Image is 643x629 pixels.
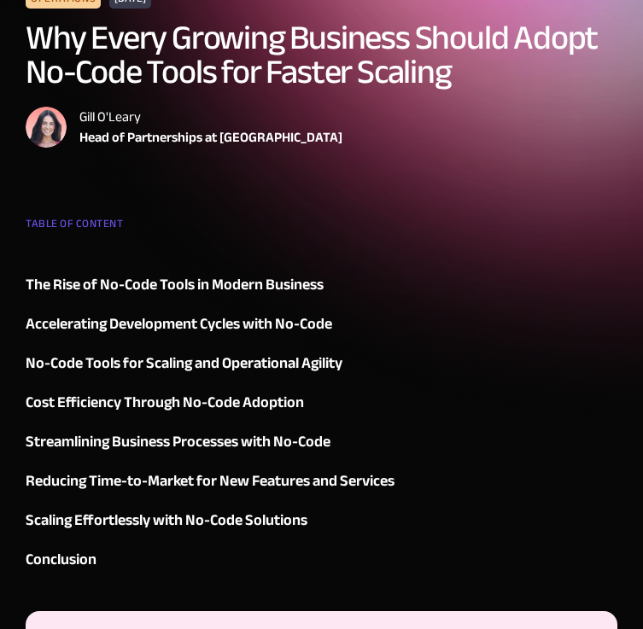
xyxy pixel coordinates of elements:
a: Accelerating Development Cycles with No-Code [26,312,617,337]
div: Conclusion [26,547,96,573]
div: Cost Efficiency Through No-Code Adoption [26,390,304,416]
div: No-Code Tools for Scaling and Operational Agility [26,351,342,376]
a: Scaling Effortlessly with No-Code Solutions [26,508,617,533]
div: TABLE OF CONTENT [26,211,617,245]
div: Streamlining Business Processes with No-Code [26,429,330,455]
a: The Rise of No-Code Tools in Modern Business [26,272,617,298]
div: Scaling Effortlessly with No-Code Solutions [26,508,307,533]
a: No-Code Tools for Scaling and Operational Agility [26,351,617,376]
a: Cost Efficiency Through No-Code Adoption [26,390,617,416]
a: Reducing Time-to-Market for New Features and Services [26,469,617,494]
div: The Rise of No-Code Tools in Modern Business [26,272,324,298]
div: Head of Partnerships at [GEOGRAPHIC_DATA] [79,127,342,148]
a: Streamlining Business Processes with No-Code [26,429,617,455]
div: Reducing Time-to-Market for New Features and Services [26,469,395,494]
div: Accelerating Development Cycles with No-Code [26,312,332,337]
div: Gill O'Leary [79,107,342,127]
h1: Why Every Growing Business Should Adopt No-Code Tools for Faster Scaling [26,21,617,90]
a: Conclusion [26,547,617,573]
